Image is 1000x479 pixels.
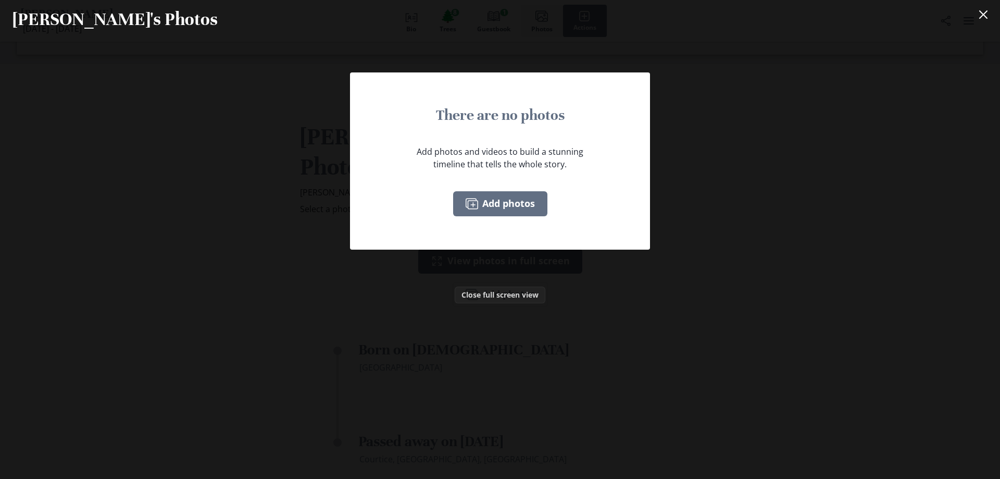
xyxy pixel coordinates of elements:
button: Close full screen view [455,287,545,303]
h3: There are no photos [358,106,642,125]
button: Add photos [453,191,547,216]
p: Add photos and videos to build a stunning timeline that tells the whole story. [358,145,642,170]
h2: [PERSON_NAME]'s Photos [12,8,218,31]
button: Close [973,4,994,25]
